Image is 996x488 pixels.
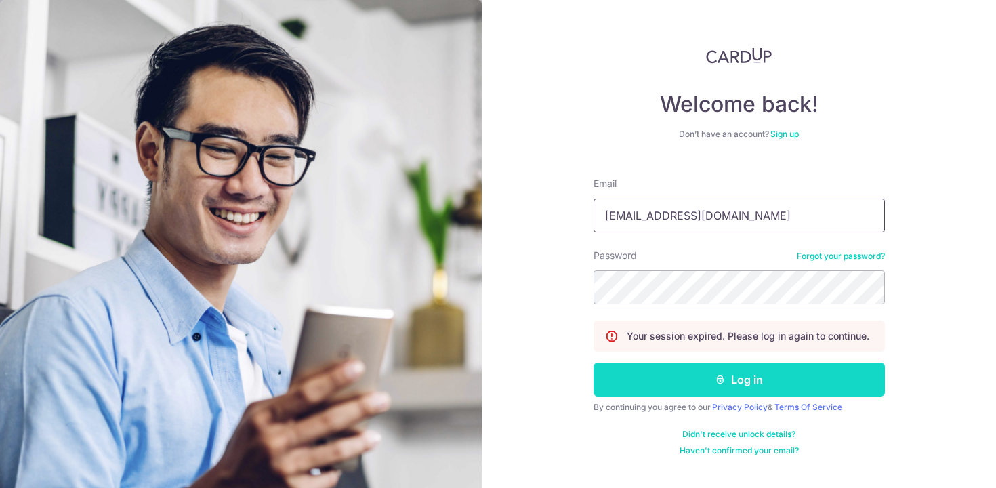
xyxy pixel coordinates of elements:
[706,47,772,64] img: CardUp Logo
[594,91,885,118] h4: Welcome back!
[774,402,842,412] a: Terms Of Service
[770,129,799,139] a: Sign up
[680,445,799,456] a: Haven't confirmed your email?
[682,429,795,440] a: Didn't receive unlock details?
[797,251,885,262] a: Forgot your password?
[594,199,885,232] input: Enter your Email
[712,402,768,412] a: Privacy Policy
[594,129,885,140] div: Don’t have an account?
[627,329,869,343] p: Your session expired. Please log in again to continue.
[594,402,885,413] div: By continuing you agree to our &
[594,249,637,262] label: Password
[594,363,885,396] button: Log in
[594,177,617,190] label: Email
